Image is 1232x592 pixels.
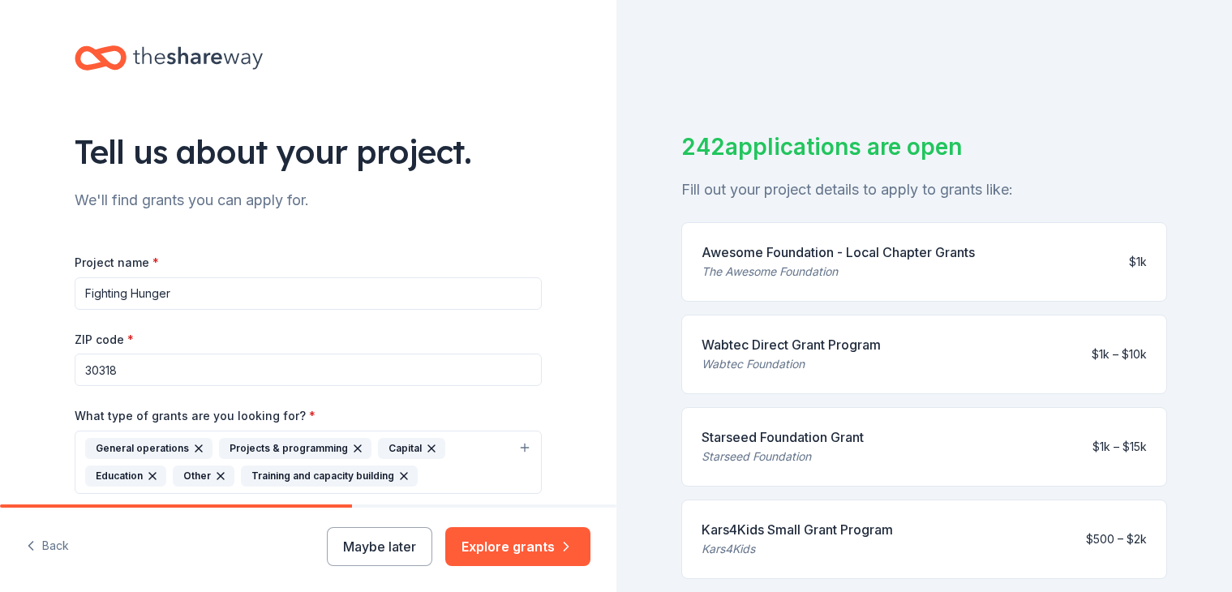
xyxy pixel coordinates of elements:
[85,465,166,487] div: Education
[26,530,69,564] button: Back
[1086,530,1147,549] div: $500 – $2k
[75,129,542,174] div: Tell us about your project.
[702,427,864,447] div: Starseed Foundation Grant
[702,262,975,281] div: The Awesome Foundation
[702,335,881,354] div: Wabtec Direct Grant Program
[378,438,445,459] div: Capital
[75,408,316,424] label: What type of grants are you looking for?
[75,431,542,494] button: General operationsProjects & programmingCapitalEducationOtherTraining and capacity building
[702,242,975,262] div: Awesome Foundation - Local Chapter Grants
[681,177,1168,203] div: Fill out your project details to apply to grants like:
[75,277,542,310] input: After school program
[702,520,893,539] div: Kars4Kids Small Grant Program
[75,332,134,348] label: ZIP code
[75,187,542,213] div: We'll find grants you can apply for.
[1129,252,1147,272] div: $1k
[75,354,542,386] input: 12345 (U.S. only)
[85,438,212,459] div: General operations
[327,527,432,566] button: Maybe later
[75,255,159,271] label: Project name
[445,527,590,566] button: Explore grants
[1092,437,1147,457] div: $1k – $15k
[702,447,864,466] div: Starseed Foundation
[1092,345,1147,364] div: $1k – $10k
[173,465,234,487] div: Other
[219,438,371,459] div: Projects & programming
[702,354,881,374] div: Wabtec Foundation
[702,539,893,559] div: Kars4Kids
[681,130,1168,164] div: 242 applications are open
[241,465,418,487] div: Training and capacity building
